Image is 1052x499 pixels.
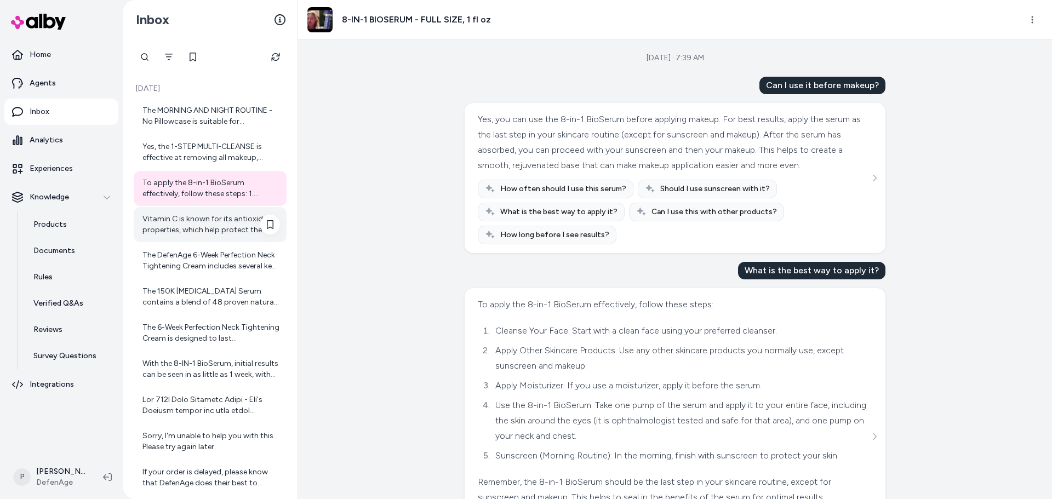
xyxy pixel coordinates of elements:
[759,77,885,94] div: Can I use it before makeup?
[30,163,73,174] p: Experiences
[134,424,287,459] a: Sorry, I'm unable to help you with this. Please try again later.
[33,351,96,362] p: Survey Questions
[136,12,169,28] h2: Inbox
[492,448,870,463] li: Sunscreen (Morning Routine): In the morning, finish with sunscreen to protect your skin.
[22,317,118,343] a: Reviews
[868,430,881,443] button: See more
[492,378,870,393] li: Apply Moisturizer: If you use a moisturizer, apply it before the serum.
[142,322,280,344] div: The 6-Week Perfection Neck Tightening Cream is designed to last approximately six weeks when used...
[4,184,118,210] button: Knowledge
[500,207,618,217] span: What is the best way to apply it?
[4,127,118,153] a: Analytics
[134,171,287,206] a: To apply the 8-in-1 BioSerum effectively, follow these steps: 1. Cleanse Your Face: Start with a ...
[492,323,870,339] li: Cleanse Your Face: Start with a clean face using your preferred cleanser.
[158,46,180,68] button: Filter
[30,78,56,89] p: Agents
[868,171,881,185] button: See more
[33,245,75,256] p: Documents
[492,398,870,444] li: Use the 8-in-1 BioSerum: Take one pump of the serum and apply it to your entire face, including t...
[36,477,85,488] span: DefenAge
[134,388,287,423] a: Lor 712I Dolo Sitametc Adipi - Eli's Doeiusm tempor inc utla etdol magnaa eni ad minimve quisno e...
[22,264,118,290] a: Rules
[651,207,777,217] span: Can I use this with other products?
[4,371,118,398] a: Integrations
[647,53,704,64] div: [DATE] · 7:39 AM
[30,49,51,60] p: Home
[134,316,287,351] a: The 6-Week Perfection Neck Tightening Cream is designed to last approximately six weeks when used...
[478,112,870,173] div: Yes, you can use the 8-in-1 BioSerum before applying makeup. For best results, apply the serum as...
[738,262,885,279] div: What is the best way to apply it?
[33,272,53,283] p: Rules
[142,105,280,127] div: The MORNING AND NIGHT ROUTINE - No Pillowcase is suitable for combination skin, as well as dry an...
[142,286,280,308] div: The 150K [MEDICAL_DATA] Serum contains a blend of 48 proven natural ingredients infused at their ...
[142,177,280,199] div: To apply the 8-in-1 BioSerum effectively, follow these steps: 1. Cleanse Your Face: Start with a ...
[13,468,31,486] span: P
[142,358,280,380] div: With the 8-IN-1 BioSerum, initial results can be seen in as little as 1 week, with the full range...
[134,207,287,242] a: Vitamin C is known for its antioxidant properties, which help protect the skin from environmental...
[500,230,609,240] span: How long before I see results?
[134,83,287,94] p: [DATE]
[134,243,287,278] a: The DefenAge 6-Week Perfection Neck Tightening Cream includes several key ingredients designed to...
[478,297,870,312] div: To apply the 8-in-1 BioSerum effectively, follow these steps:
[134,460,287,495] a: If your order is delayed, please know that DefenAge does their best to expedite every order, but ...
[33,298,83,309] p: Verified Q&As
[22,211,118,238] a: Products
[307,7,333,32] img: hqdefault_8_2.jpg
[30,135,63,146] p: Analytics
[30,192,69,203] p: Knowledge
[134,135,287,170] a: Yes, the 1-STEP MULTI-CLEANSE is effective at removing all makeup, including heavy makeup and wat...
[142,394,280,416] div: Lor 712I Dolo Sitametc Adipi - Eli's Doeiusm tempor inc utla etdol magnaa eni ad minimve quisno e...
[4,70,118,96] a: Agents
[7,460,94,495] button: P[PERSON_NAME]DefenAge
[4,42,118,68] a: Home
[4,99,118,125] a: Inbox
[4,156,118,182] a: Experiences
[492,343,870,374] li: Apply Other Skincare Products: Use any other skincare products you normally use, except sunscreen...
[30,379,74,390] p: Integrations
[500,183,626,194] span: How often should I use this serum?
[134,99,287,134] a: The MORNING AND NIGHT ROUTINE - No Pillowcase is suitable for combination skin, as well as dry an...
[22,290,118,317] a: Verified Q&As
[36,466,85,477] p: [PERSON_NAME]
[30,106,49,117] p: Inbox
[342,13,491,26] h3: 8-IN-1 BIOSERUM - FULL SIZE, 1 fl oz
[33,219,67,230] p: Products
[134,352,287,387] a: With the 8-IN-1 BioSerum, initial results can be seen in as little as 1 week, with the full range...
[142,431,280,452] div: Sorry, I'm unable to help you with this. Please try again later.
[11,14,66,30] img: alby Logo
[142,141,280,163] div: Yes, the 1-STEP MULTI-CLEANSE is effective at removing all makeup, including heavy makeup and wat...
[142,214,280,236] div: Vitamin C is known for its antioxidant properties, which help protect the skin from environmental...
[660,183,770,194] span: Should I use sunscreen with it?
[134,279,287,314] a: The 150K [MEDICAL_DATA] Serum contains a blend of 48 proven natural ingredients infused at their ...
[142,467,280,489] div: If your order is delayed, please know that DefenAge does their best to expedite every order, but ...
[142,250,280,272] div: The DefenAge 6-Week Perfection Neck Tightening Cream includes several key ingredients designed to...
[33,324,62,335] p: Reviews
[265,46,287,68] button: Refresh
[22,343,118,369] a: Survey Questions
[22,238,118,264] a: Documents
